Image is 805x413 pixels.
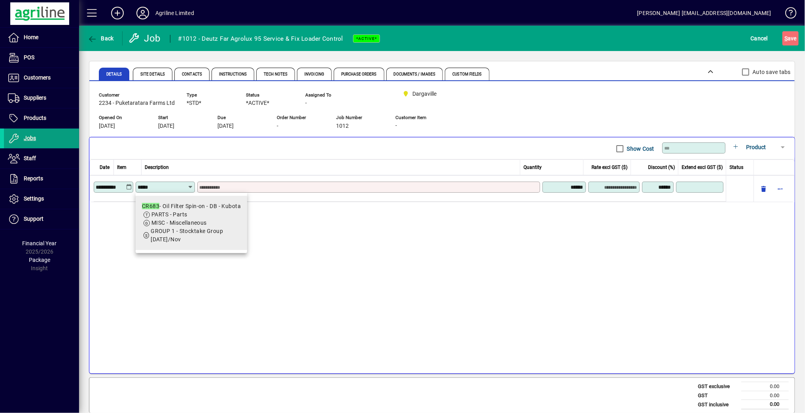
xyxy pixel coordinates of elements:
[158,123,174,129] span: [DATE]
[106,72,122,76] span: Details
[99,100,175,106] span: 2234 - Puketaratara Farms Ltd
[395,123,397,129] span: -
[151,220,207,226] span: MISC - Miscellaneous
[637,7,771,19] div: [PERSON_NAME] [EMAIL_ADDRESS][DOMAIN_NAME]
[4,68,79,88] a: Customers
[341,72,377,76] span: Purchase Orders
[305,93,353,98] span: Assigned To
[741,391,789,400] td: 0.00
[4,209,79,229] a: Support
[79,31,123,45] app-page-header-button: Back
[140,72,165,76] span: Site Details
[99,115,146,120] span: Opened On
[219,72,247,76] span: Instructions
[4,189,79,209] a: Settings
[99,123,115,129] span: [DATE]
[779,2,795,27] a: Knowledge Base
[128,32,162,45] div: Job
[217,123,234,129] span: [DATE]
[155,7,194,19] div: Agriline Limited
[4,88,79,108] a: Suppliers
[24,195,44,202] span: Settings
[741,382,789,391] td: 0.00
[187,93,234,98] span: Type
[336,115,384,120] span: Job Number
[85,31,116,45] button: Back
[24,95,46,101] span: Suppliers
[452,72,482,76] span: Custom Fields
[178,32,343,45] div: #1012 - Deutz Far Agrolux 95 Service & Fix Loader Control
[100,164,110,171] span: Date
[217,115,265,120] span: Due
[4,28,79,47] a: Home
[413,90,437,98] span: Dargaville
[682,164,723,171] span: Extend excl GST ($)
[23,240,57,246] span: Financial Year
[751,32,768,45] span: Cancel
[182,72,202,76] span: Contacts
[117,164,127,171] span: Item
[142,203,159,209] em: CR683
[4,108,79,128] a: Products
[591,164,627,171] span: Rate excl GST ($)
[24,135,36,141] span: Jobs
[648,164,675,171] span: Discount (%)
[625,145,654,153] label: Show Cost
[784,35,788,42] span: S
[774,182,786,195] button: More options
[749,31,770,45] button: Cancel
[399,89,451,99] span: Dargaville
[304,72,324,76] span: Invoicing
[136,196,247,250] mat-option: CR683 - Oil Filter Spin-on - DB - Kubota
[4,48,79,68] a: POS
[24,54,34,61] span: POS
[394,72,436,76] span: Documents / Images
[24,34,38,40] span: Home
[87,35,114,42] span: Back
[24,115,46,121] span: Products
[246,93,293,98] span: Status
[694,400,741,409] td: GST inclusive
[395,115,443,120] span: Customer Item
[105,6,130,20] button: Add
[694,391,741,400] td: GST
[782,31,799,45] button: Save
[729,164,743,171] span: Status
[24,155,36,161] span: Staff
[277,123,278,129] span: -
[158,115,206,120] span: Start
[264,72,287,76] span: Tech Notes
[4,149,79,169] a: Staff
[24,175,43,182] span: Reports
[142,202,241,210] div: - Oil Filter Spin-on - DB - Kubota
[130,6,155,20] button: Profile
[151,211,187,218] span: PARTS - Parts
[694,382,741,391] td: GST exclusive
[336,123,349,129] span: 1012
[99,93,175,98] span: Customer
[4,169,79,189] a: Reports
[305,100,307,106] span: -
[741,400,789,409] td: 0.00
[151,228,223,242] span: GROUP 1 - Stocktake Group [DATE]/Nov
[277,115,324,120] span: Order Number
[751,68,791,76] label: Auto save tabs
[145,164,169,171] span: Description
[29,257,50,263] span: Package
[784,32,797,45] span: ave
[24,74,51,81] span: Customers
[24,216,43,222] span: Support
[523,164,542,171] span: Quantity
